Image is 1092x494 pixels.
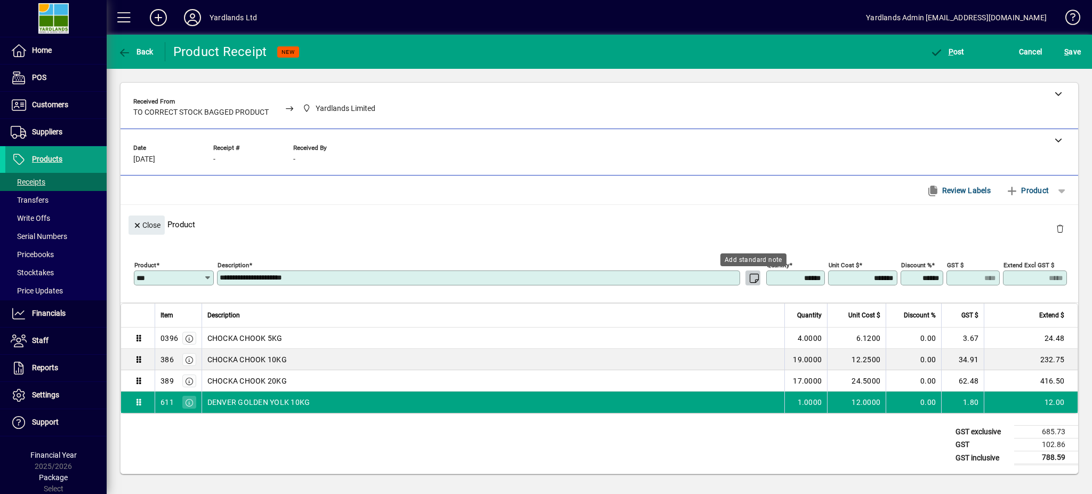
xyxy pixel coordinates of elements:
button: Cancel [1016,42,1045,61]
span: Product [1006,182,1049,199]
div: Add standard note [720,253,786,266]
span: Suppliers [32,128,62,136]
a: Stocktakes [5,264,107,282]
a: Receipts [5,173,107,191]
div: 389 [160,376,174,386]
td: 34.91 [941,349,984,370]
div: Product Receipt [173,43,267,60]
td: CHOCKA CHOOK 10KG [202,349,785,370]
a: Reports [5,355,107,381]
td: 416.50 [984,370,1078,392]
app-page-header-button: Back [107,42,165,61]
span: 6.1200 [856,333,881,344]
mat-label: Product [134,261,156,269]
span: - [213,155,215,164]
button: Close [129,216,165,235]
td: 17.0000 [784,370,827,392]
app-page-header-button: Delete [1047,224,1073,233]
a: Settings [5,382,107,409]
div: Yardlands Ltd [210,9,257,26]
div: Product [121,205,1078,244]
span: 12.2500 [852,354,880,365]
td: 102.86 [1014,439,1078,451]
span: Yardlands Limited [316,103,375,114]
td: GST [950,439,1014,451]
span: Unit Cost $ [848,309,880,321]
td: 4.0000 [784,328,827,349]
td: 0.00 [886,392,941,413]
span: Stocktakes [11,268,54,277]
span: Review Labels [926,182,991,199]
span: Discount % [904,309,936,321]
td: 24.48 [984,328,1078,349]
button: Product [1000,181,1054,200]
div: Yardlands Admin [EMAIL_ADDRESS][DOMAIN_NAME] [866,9,1047,26]
span: Price Updates [11,286,63,295]
a: Transfers [5,191,107,209]
mat-label: GST $ [947,261,963,269]
span: - [293,155,295,164]
mat-label: Discount % [901,261,932,269]
td: CHOCKA CHOOK 5KG [202,328,785,349]
mat-label: Extend excl GST $ [1003,261,1054,269]
a: Support [5,409,107,436]
span: Yardlands Limited [300,102,380,115]
td: 685.73 [1014,426,1078,439]
span: Close [133,217,160,234]
div: 0396 [160,333,178,344]
span: Home [32,46,52,54]
span: [DATE] [133,155,155,164]
button: Back [115,42,156,61]
td: GST exclusive [950,426,1014,439]
span: Quantity [797,309,822,321]
button: Delete [1047,216,1073,241]
span: Cancel [1019,43,1042,60]
span: TO CORRECT STOCK BAGGED PRODUCT [133,108,269,117]
span: 24.5000 [852,376,880,386]
a: Serial Numbers [5,227,107,245]
span: Pricebooks [11,250,54,259]
button: Review Labels [922,181,995,200]
a: Suppliers [5,119,107,146]
span: Support [32,418,59,426]
td: 0.00 [886,349,941,370]
button: Save [1062,42,1083,61]
a: Price Updates [5,282,107,300]
td: 12.00 [984,392,1078,413]
span: ave [1064,43,1081,60]
td: GST inclusive [950,451,1014,465]
a: POS [5,65,107,91]
td: CHOCKA CHOOK 20KG [202,370,785,392]
a: Pricebooks [5,245,107,264]
span: POS [32,73,46,82]
a: Knowledge Base [1057,2,1079,37]
span: GST $ [961,309,978,321]
td: 62.48 [941,370,984,392]
td: 788.59 [1014,451,1078,465]
span: 12.0000 [852,397,880,408]
td: 3.67 [941,328,984,349]
a: Staff [5,328,107,354]
td: 1.0000 [784,392,827,413]
span: Financial Year [30,451,77,459]
mat-label: Description [218,261,249,269]
span: Transfers [11,196,49,204]
a: Customers [5,92,107,118]
span: Settings [32,391,59,399]
mat-label: Unit Cost $ [829,261,859,269]
span: Back [118,47,154,56]
td: 0.00 [886,370,941,392]
span: Write Offs [11,214,50,222]
span: Item [160,309,173,321]
span: NEW [282,49,295,55]
span: Description [207,309,240,321]
span: Reports [32,363,58,372]
div: 611 [160,397,174,408]
span: Staff [32,336,49,345]
span: ost [930,47,965,56]
button: Add [141,8,175,27]
a: Write Offs [5,209,107,227]
span: Serial Numbers [11,232,67,241]
button: Profile [175,8,210,27]
a: Financials [5,300,107,327]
